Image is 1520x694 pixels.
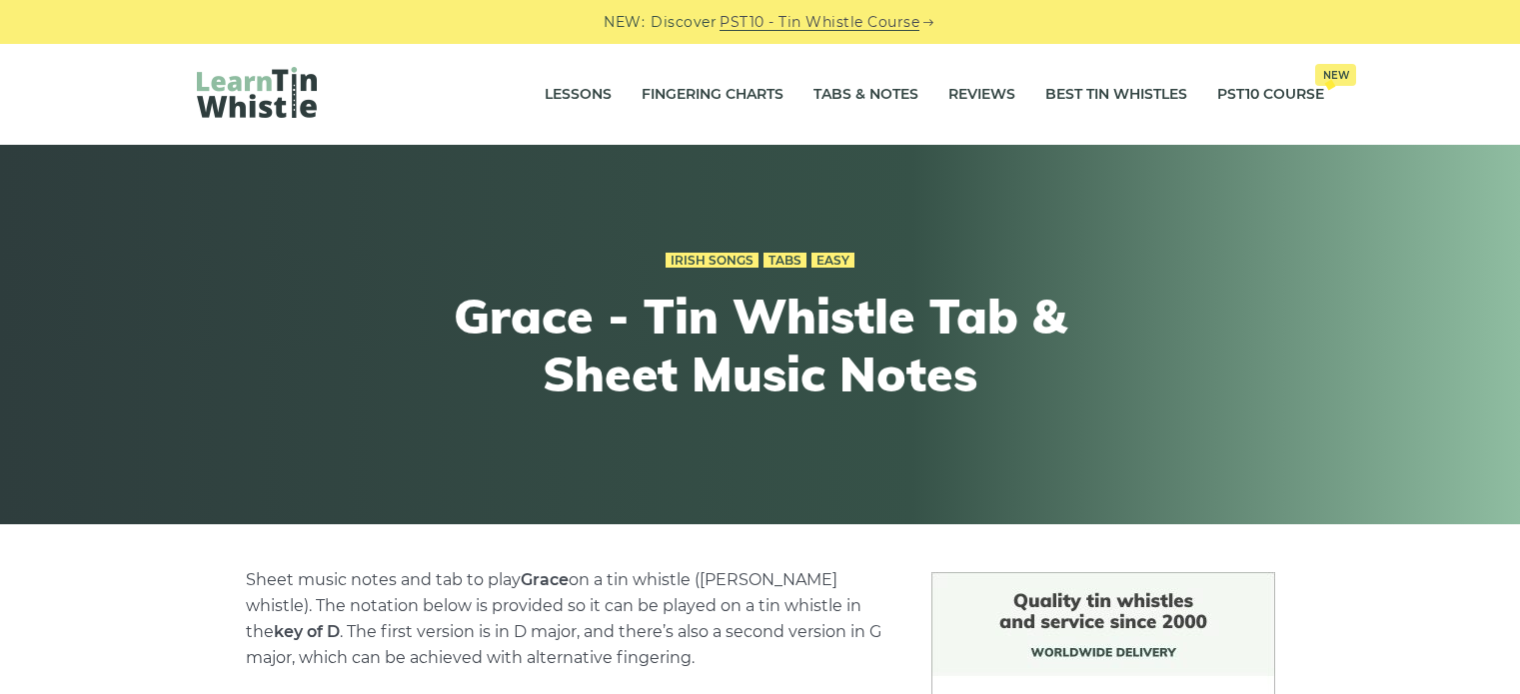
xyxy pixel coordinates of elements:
a: PST10 CourseNew [1217,70,1324,120]
h1: Grace - Tin Whistle Tab & Sheet Music Notes [393,288,1128,402]
a: Lessons [545,70,612,120]
strong: key of D [274,622,340,641]
span: New [1315,64,1356,86]
a: Irish Songs [666,253,759,269]
a: Best Tin Whistles [1045,70,1187,120]
a: Easy [811,253,854,269]
img: LearnTinWhistle.com [197,67,317,118]
a: Tabs [763,253,806,269]
a: Reviews [948,70,1015,120]
a: Fingering Charts [642,70,783,120]
a: Tabs & Notes [813,70,918,120]
p: Sheet music notes and tab to play on a tin whistle ([PERSON_NAME] whistle). The notation below is... [246,567,883,671]
strong: Grace [521,570,569,589]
